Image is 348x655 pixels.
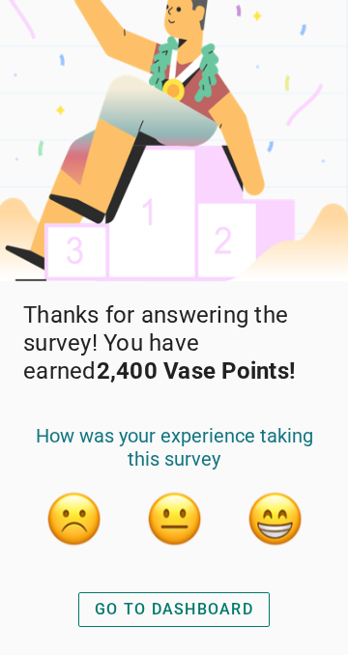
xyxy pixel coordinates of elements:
[23,424,325,490] div: How was your experience taking this survey
[95,598,253,621] div: GO TO DASHBOARD
[97,357,297,384] strong: 2,400 Vase Points!
[23,301,288,356] span: Thanks for answering the survey!
[78,592,270,627] button: GO TO DASHBOARD
[23,329,296,384] span: You have earned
